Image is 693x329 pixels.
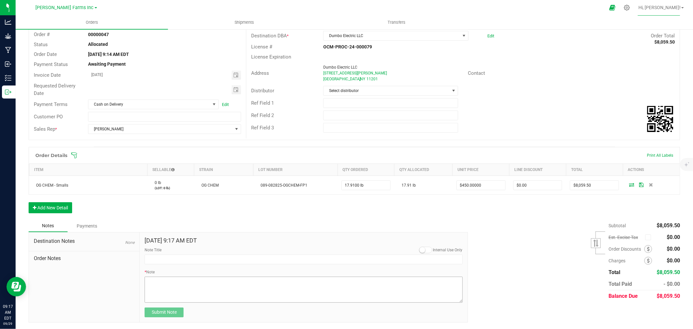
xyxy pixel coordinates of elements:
span: Dumbo Electric LLC [324,31,460,40]
span: None [125,240,135,245]
th: Actions [623,164,680,176]
th: Strain [194,164,253,176]
inline-svg: Outbound [5,89,11,95]
button: Submit Note [145,308,184,317]
span: OG CHEM [198,183,219,188]
span: Requested Delivery Date [34,83,75,96]
span: Transfers [379,20,414,25]
span: Open Ecommerce Menu [605,1,620,14]
span: , [359,77,360,81]
span: $0.00 [667,246,680,252]
input: 0 [457,181,505,190]
div: Manage settings [623,5,631,11]
span: Shipments [226,20,263,25]
span: Balance Due [609,293,638,299]
span: Dumbo Electric LLC [323,65,357,70]
inline-svg: Grow [5,33,11,39]
span: $8,059.50 [657,293,680,299]
span: Address [251,70,269,76]
span: OG CHEM - Smalls [33,183,69,188]
span: 089-082825-OGCHEM-FP1 [257,183,307,188]
span: Status [34,42,48,47]
span: Destination Notes [34,237,135,245]
label: Internal Use Only [433,247,463,253]
span: Charges [609,258,644,263]
inline-svg: Manufacturing [5,47,11,53]
strong: OCM-PROC-24-000079 [323,44,372,49]
span: Orders [77,20,107,25]
th: Unit Price [453,164,509,176]
span: Save Order Detail [636,183,646,187]
button: Add New Detail [29,202,72,213]
span: Submit Note [152,309,177,315]
strong: Allocated [88,42,108,47]
strong: 00000047 [88,32,109,37]
span: Select distributor [324,86,450,95]
inline-svg: Analytics [5,19,11,25]
span: [PERSON_NAME] Farms Inc [36,5,94,10]
a: Shipments [168,16,320,29]
span: Ref Field 3 [251,125,274,131]
span: Contact [468,70,485,76]
span: Calculate excise tax [645,233,654,242]
inline-svg: Inbound [5,61,11,67]
span: License # [251,44,272,50]
a: Edit [222,102,229,107]
a: Edit [487,33,494,38]
a: Orders [16,16,168,29]
span: Order Date [34,51,57,57]
p: 09/29 [3,321,13,326]
span: License Expiration [251,54,291,60]
span: Distributor [251,88,274,94]
th: Total [566,164,623,176]
span: Toggle calendar [232,71,241,80]
p: (LOT: 0 lb) [151,186,190,191]
span: Total [609,269,620,275]
span: Ref Field 1 [251,100,274,106]
p: 09:17 AM EDT [3,304,13,321]
span: [PERSON_NAME] [88,125,233,134]
span: Sales Rep [34,126,55,132]
span: Total Paid [609,281,632,287]
span: [GEOGRAPHIC_DATA] [323,77,361,81]
span: $8,059.50 [657,269,680,275]
th: Qty Allocated [394,164,453,176]
span: 0 lb [151,180,161,185]
span: Payment Terms [34,101,68,107]
a: Transfers [320,16,473,29]
th: Line Discount [509,164,566,176]
th: Sellable [148,164,194,176]
img: Scan me! [647,106,673,132]
span: Ref Field 2 [251,112,274,118]
span: 11201 [366,77,378,81]
input: 0 [342,181,390,190]
span: $0.00 [667,257,680,264]
label: Note [145,269,155,275]
span: 17.91 lb [398,183,416,188]
qrcode: 00000047 [647,106,673,132]
span: Subtotal [609,223,626,228]
span: $0.00 [667,234,680,240]
div: Notes [29,220,68,232]
input: 0 [570,181,619,190]
input: 0 [514,181,562,190]
span: $8,059.50 [657,222,680,229]
span: Toggle calendar [232,85,241,94]
span: Customer PO [34,114,63,120]
span: Delete Order Detail [646,183,656,187]
span: Hi, [PERSON_NAME]! [638,5,681,10]
th: Item [29,164,148,176]
h4: [DATE] 9:17 AM EDT [145,237,462,244]
span: Est. Excise Tax [609,235,643,240]
th: Qty Ordered [338,164,394,176]
strong: [DATE] 9:14 AM EDT [88,52,129,57]
strong: Awaiting Payment [88,61,126,67]
span: Order Notes [34,255,135,262]
div: Payments [68,220,107,232]
h1: Order Details [35,153,67,158]
span: [STREET_ADDRESS][PERSON_NAME] [323,71,387,75]
span: Cash on Delivery [88,100,210,109]
inline-svg: Inventory [5,75,11,81]
span: - $0.00 [663,281,680,287]
span: Destination DBA [251,33,287,39]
